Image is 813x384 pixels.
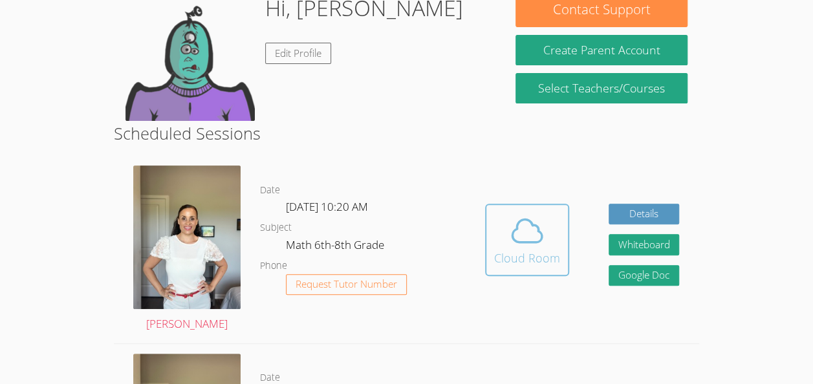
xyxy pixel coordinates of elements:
[609,234,680,255] button: Whiteboard
[609,265,680,286] a: Google Doc
[260,182,280,198] dt: Date
[515,35,687,65] button: Create Parent Account
[609,204,680,225] a: Details
[286,274,407,295] button: Request Tutor Number
[485,204,569,276] button: Cloud Room
[296,279,397,289] span: Request Tutor Number
[265,43,331,64] a: Edit Profile
[114,121,699,145] h2: Scheduled Sessions
[260,220,292,236] dt: Subject
[260,258,287,274] dt: Phone
[515,73,687,103] a: Select Teachers/Courses
[286,199,368,214] span: [DATE] 10:20 AM
[494,249,560,267] div: Cloud Room
[133,165,241,333] a: [PERSON_NAME]
[133,165,241,309] img: IMG_9685.jpeg
[286,236,387,258] dd: Math 6th-8th Grade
